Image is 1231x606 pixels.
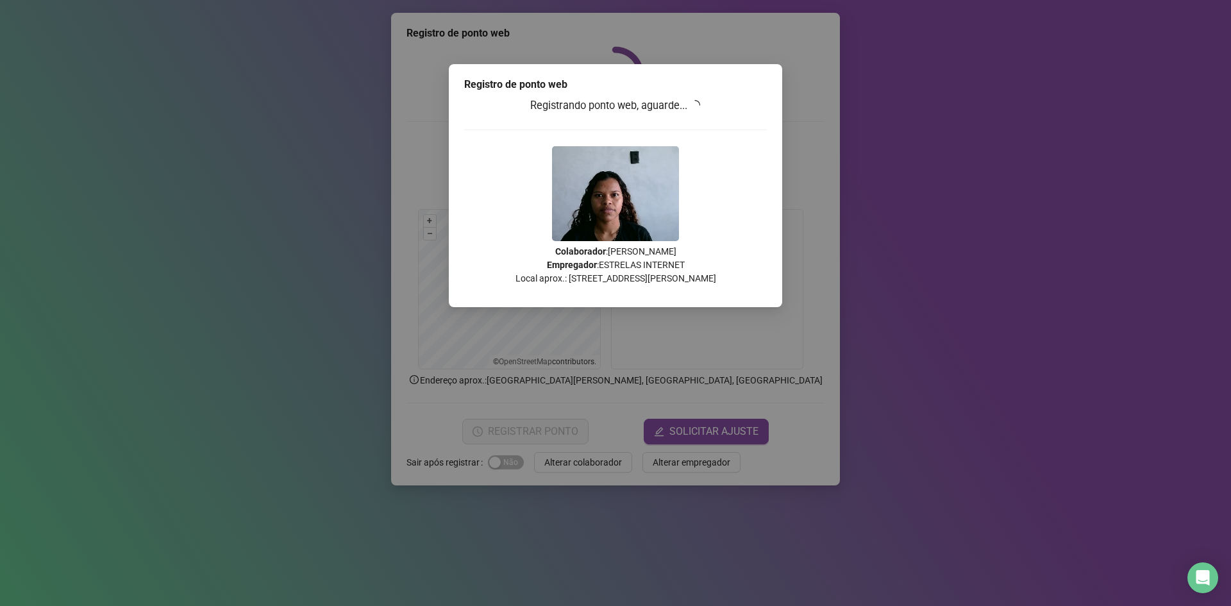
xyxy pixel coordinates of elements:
[555,246,606,257] strong: Colaborador
[464,77,767,92] div: Registro de ponto web
[552,146,679,241] img: 9k=
[547,260,597,270] strong: Empregador
[464,97,767,114] h3: Registrando ponto web, aguarde...
[1187,562,1218,593] div: Open Intercom Messenger
[464,245,767,285] p: : [PERSON_NAME] : ESTRELAS INTERNET Local aprox.: [STREET_ADDRESS][PERSON_NAME]
[689,98,703,112] span: loading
